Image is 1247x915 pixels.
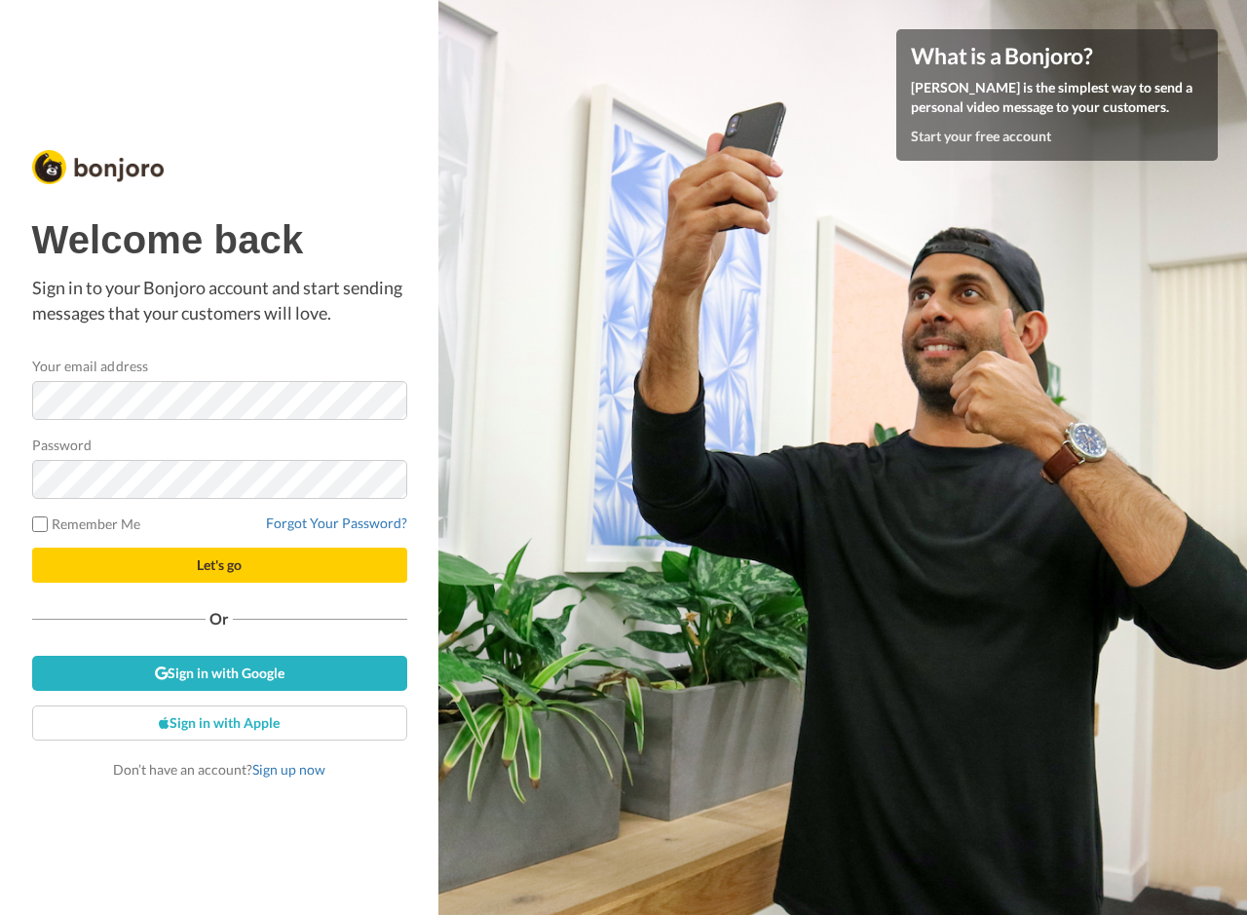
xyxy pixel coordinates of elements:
[266,515,407,531] a: Forgot Your Password?
[911,128,1051,144] a: Start your free account
[113,761,325,778] span: Don’t have an account?
[32,218,407,261] h1: Welcome back
[206,612,233,626] span: Or
[32,435,93,455] label: Password
[32,548,407,583] button: Let's go
[32,514,141,534] label: Remember Me
[32,516,48,532] input: Remember Me
[32,276,407,325] p: Sign in to your Bonjoro account and start sending messages that your customers will love.
[32,656,407,691] a: Sign in with Google
[32,356,148,376] label: Your email address
[32,705,407,741] a: Sign in with Apple
[911,78,1203,117] p: [PERSON_NAME] is the simplest way to send a personal video message to your customers.
[911,44,1203,68] h4: What is a Bonjoro?
[252,761,325,778] a: Sign up now
[197,556,242,573] span: Let's go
